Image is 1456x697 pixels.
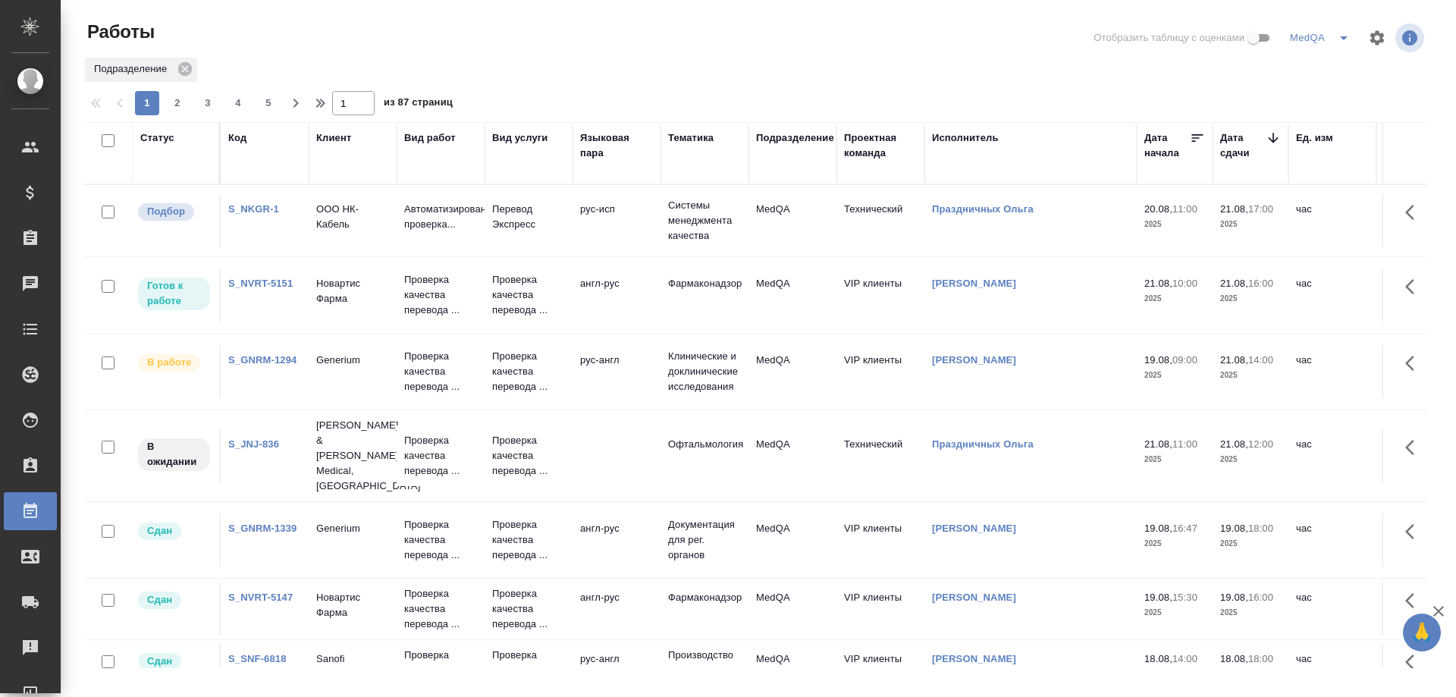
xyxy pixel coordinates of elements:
[844,130,917,161] div: Проектная команда
[1359,20,1395,56] span: Настроить таблицу
[94,61,172,77] p: Подразделение
[1376,345,1452,398] td: 10
[1172,203,1197,215] p: 11:00
[573,194,661,247] td: рус-исп
[1288,429,1376,482] td: час
[1220,667,1281,682] p: 2025
[136,437,212,473] div: Исполнитель назначен, приступать к работе пока рано
[228,438,279,450] a: S_JNJ-836
[1396,644,1432,680] button: Здесь прячутся важные кнопки
[1248,653,1273,664] p: 18:00
[404,586,477,632] p: Проверка качества перевода ...
[1248,203,1273,215] p: 17:00
[1396,582,1432,619] button: Здесь прячутся важные кнопки
[1376,268,1452,322] td: 2
[1288,268,1376,322] td: час
[1248,438,1273,450] p: 12:00
[226,91,250,115] button: 4
[147,523,172,538] p: Сдан
[1286,26,1359,50] div: split button
[1396,345,1432,381] button: Здесь прячутся важные кнопки
[1220,278,1248,289] p: 21.08,
[836,582,924,636] td: VIP клиенты
[316,521,389,536] p: Generium
[932,354,1016,366] a: [PERSON_NAME]
[1144,278,1172,289] p: 21.08,
[668,590,741,605] p: Фармаконадзор
[316,202,389,232] p: ООО НК-Кабель
[756,130,834,146] div: Подразделение
[1220,291,1281,306] p: 2025
[836,194,924,247] td: Технический
[228,653,287,664] a: S_SNF-6818
[836,429,924,482] td: Технический
[1220,354,1248,366] p: 21.08,
[1288,194,1376,247] td: час
[932,438,1034,450] a: Праздничных Ольга
[836,268,924,322] td: VIP клиенты
[573,513,661,567] td: англ-рус
[1172,438,1197,450] p: 11:00
[932,592,1016,603] a: [PERSON_NAME]
[1288,644,1376,697] td: час
[85,58,197,82] div: Подразделение
[1376,429,1452,482] td: 1
[404,130,456,146] div: Вид работ
[136,353,212,373] div: Исполнитель выполняет работу
[1288,345,1376,398] td: час
[404,202,477,232] p: Автоматизированная проверка...
[748,582,836,636] td: MedQA
[748,268,836,322] td: MedQA
[316,651,389,667] p: Sanofi
[1172,354,1197,366] p: 09:00
[1144,203,1172,215] p: 20.08,
[165,91,190,115] button: 2
[1403,614,1441,651] button: 🙏
[668,517,741,563] p: Документация для рег. органов
[932,278,1016,289] a: [PERSON_NAME]
[1144,452,1205,467] p: 2025
[228,130,246,146] div: Код
[1220,130,1266,161] div: Дата сдачи
[196,91,220,115] button: 3
[573,268,661,322] td: англ-рус
[1220,203,1248,215] p: 21.08,
[1220,368,1281,383] p: 2025
[1172,592,1197,603] p: 15:30
[580,130,653,161] div: Языковая пара
[136,202,212,222] div: Можно подбирать исполнителей
[316,590,389,620] p: Новартис Фарма
[316,276,389,306] p: Новартис Фарма
[573,644,661,697] td: рус-англ
[748,644,836,697] td: MedQA
[668,648,741,693] p: Производство лекарственных препаратов
[748,345,836,398] td: MedQA
[196,96,220,111] span: 3
[836,513,924,567] td: VIP клиенты
[1094,30,1244,46] span: Отобразить таблицу с оценками
[1396,268,1432,305] button: Здесь прячутся важные кнопки
[492,272,565,318] p: Проверка качества перевода ...
[573,582,661,636] td: англ-рус
[1409,617,1435,648] span: 🙏
[404,272,477,318] p: Проверка качества перевода ...
[256,96,281,111] span: 5
[748,194,836,247] td: MedQA
[1248,592,1273,603] p: 16:00
[1144,368,1205,383] p: 2025
[1220,592,1248,603] p: 19.08,
[492,586,565,632] p: Проверка качества перевода ...
[147,654,172,669] p: Сдан
[1376,513,1452,567] td: 0.5
[316,418,389,494] p: [PERSON_NAME] & [PERSON_NAME] Medical, [GEOGRAPHIC_DATA]
[492,349,565,394] p: Проверка качества перевода ...
[1144,536,1205,551] p: 2025
[748,513,836,567] td: MedQA
[1220,438,1248,450] p: 21.08,
[492,648,565,693] p: Проверка качества перевода ...
[1144,354,1172,366] p: 19.08,
[404,349,477,394] p: Проверка качества перевода ...
[1296,130,1333,146] div: Ед. изм
[316,353,389,368] p: Generium
[165,96,190,111] span: 2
